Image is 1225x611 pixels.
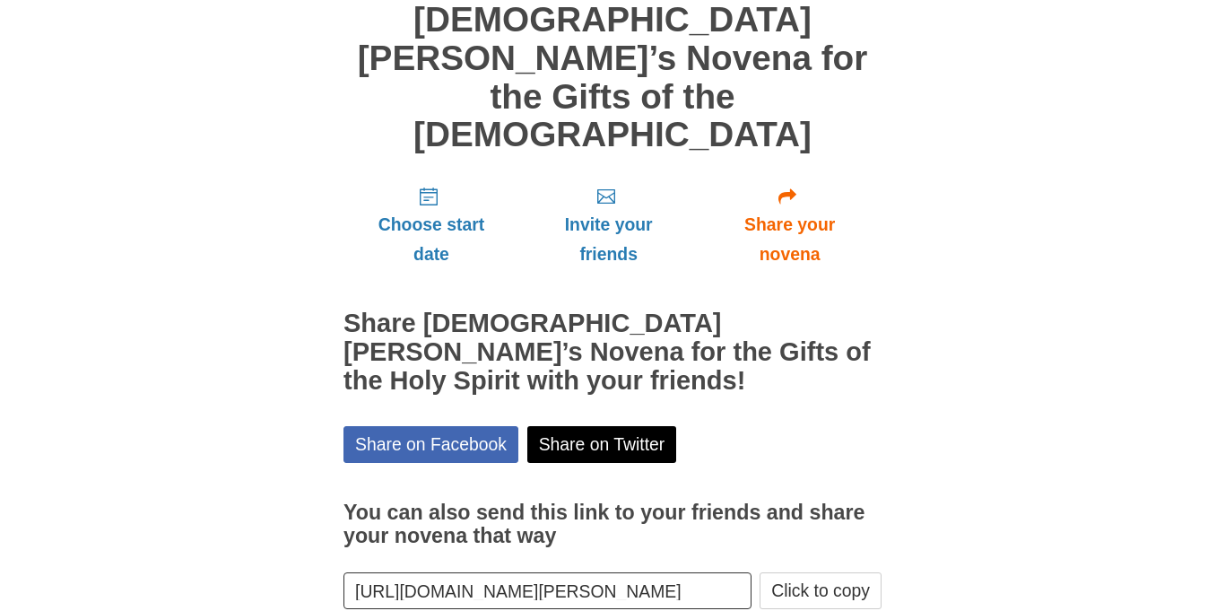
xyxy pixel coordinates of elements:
[519,171,698,278] a: Invite your friends
[537,210,680,269] span: Invite your friends
[361,210,501,269] span: Choose start date
[527,426,677,463] a: Share on Twitter
[343,1,882,153] h1: [DEMOGRAPHIC_DATA][PERSON_NAME]’s Novena for the Gifts of the [DEMOGRAPHIC_DATA]
[343,171,519,278] a: Choose start date
[760,572,882,609] button: Click to copy
[343,502,882,547] h3: You can also send this link to your friends and share your novena that way
[343,310,882,396] h2: Share [DEMOGRAPHIC_DATA][PERSON_NAME]’s Novena for the Gifts of the Holy Spirit with your friends!
[343,426,518,463] a: Share on Facebook
[698,171,882,278] a: Share your novena
[716,210,864,269] span: Share your novena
